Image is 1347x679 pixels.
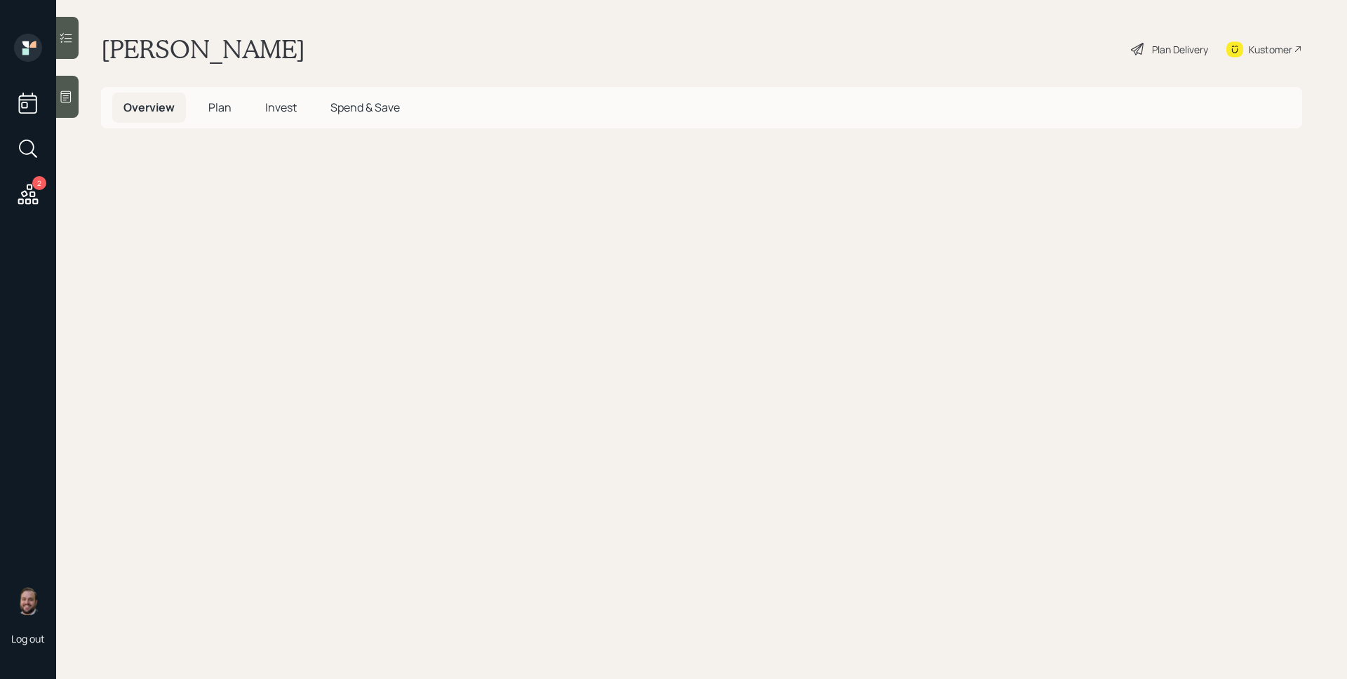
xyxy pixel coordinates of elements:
div: Log out [11,632,45,645]
div: Kustomer [1249,42,1292,57]
h1: [PERSON_NAME] [101,34,305,65]
span: Invest [265,100,297,115]
span: Overview [123,100,175,115]
div: 2 [32,176,46,190]
span: Spend & Save [330,100,400,115]
span: Plan [208,100,232,115]
img: james-distasi-headshot.png [14,587,42,615]
div: Plan Delivery [1152,42,1208,57]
